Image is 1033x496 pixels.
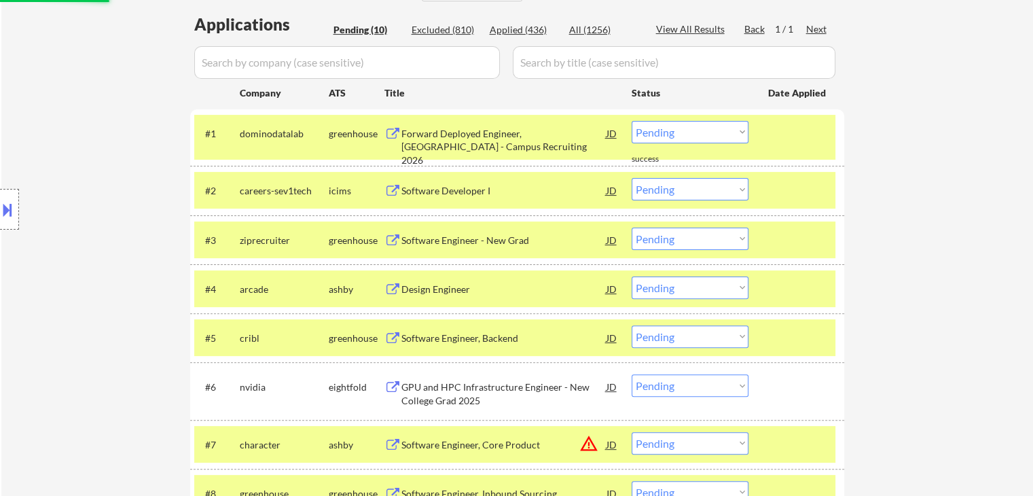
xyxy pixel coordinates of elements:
div: #7 [205,438,229,452]
div: greenhouse [329,127,384,141]
input: Search by company (case sensitive) [194,46,500,79]
div: Pending (10) [333,23,401,37]
div: cribl [240,332,329,345]
div: Company [240,86,329,100]
div: Software Engineer, Core Product [401,438,606,452]
div: ashby [329,283,384,296]
div: nvidia [240,380,329,394]
div: dominodatalab [240,127,329,141]
div: eightfold [329,380,384,394]
div: Applied (436) [490,23,558,37]
div: ziprecruiter [240,234,329,247]
div: Back [744,22,766,36]
button: warning_amber [579,434,598,453]
div: View All Results [656,22,729,36]
div: Next [806,22,828,36]
div: JD [605,374,619,399]
div: greenhouse [329,234,384,247]
div: Date Applied [768,86,828,100]
div: JD [605,228,619,252]
div: character [240,438,329,452]
div: careers-sev1tech [240,184,329,198]
div: Applications [194,16,329,33]
div: JD [605,121,619,145]
div: GPU and HPC Infrastructure Engineer - New College Grad 2025 [401,380,606,407]
div: Software Developer I [401,184,606,198]
div: arcade [240,283,329,296]
div: Software Engineer, Backend [401,332,606,345]
div: Forward Deployed Engineer, [GEOGRAPHIC_DATA] - Campus Recruiting 2026 [401,127,606,167]
div: #5 [205,332,229,345]
div: JD [605,325,619,350]
div: Title [384,86,619,100]
div: 1 / 1 [775,22,806,36]
div: Status [632,80,748,105]
div: ATS [329,86,384,100]
div: Design Engineer [401,283,606,296]
div: JD [605,432,619,457]
div: ashby [329,438,384,452]
div: #6 [205,380,229,394]
input: Search by title (case sensitive) [513,46,835,79]
div: JD [605,277,619,301]
div: Software Engineer - New Grad [401,234,606,247]
div: success [632,154,686,165]
div: JD [605,178,619,202]
div: greenhouse [329,332,384,345]
div: icims [329,184,384,198]
div: Excluded (810) [412,23,479,37]
div: All (1256) [569,23,637,37]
